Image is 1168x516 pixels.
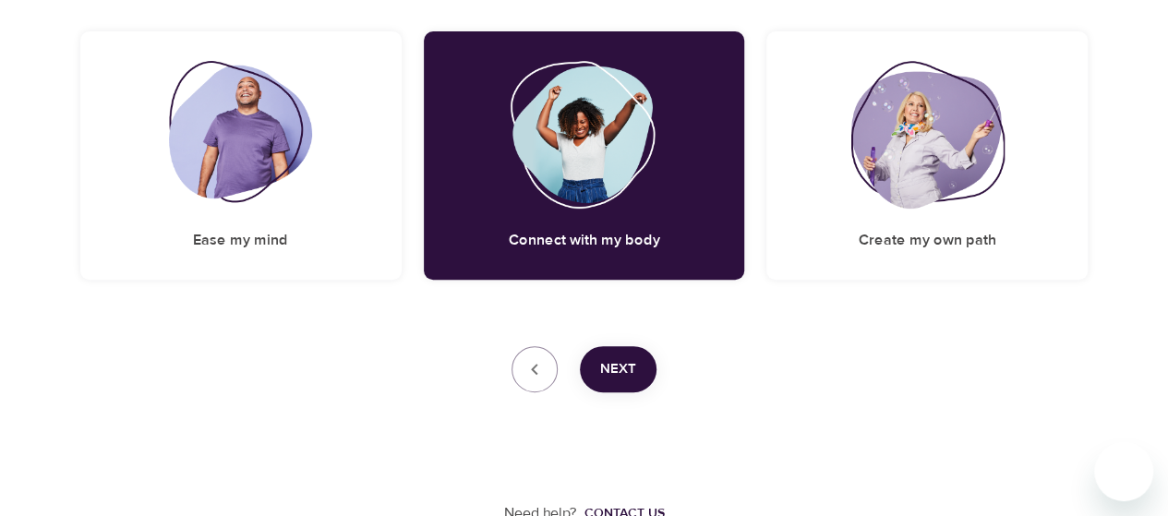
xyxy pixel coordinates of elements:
h5: Connect with my body [508,231,659,250]
img: Ease my mind [169,61,312,209]
iframe: Button to launch messaging window [1094,442,1153,501]
div: Ease my mindEase my mind [80,31,402,280]
div: Connect with my bodyConnect with my body [424,31,745,280]
h5: Create my own path [859,231,996,250]
span: Next [600,357,636,381]
img: Connect with my body [510,61,659,209]
h5: Ease my mind [193,231,288,250]
button: Next [580,346,656,392]
img: Create my own path [850,61,1004,209]
div: Create my own pathCreate my own path [766,31,1088,280]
